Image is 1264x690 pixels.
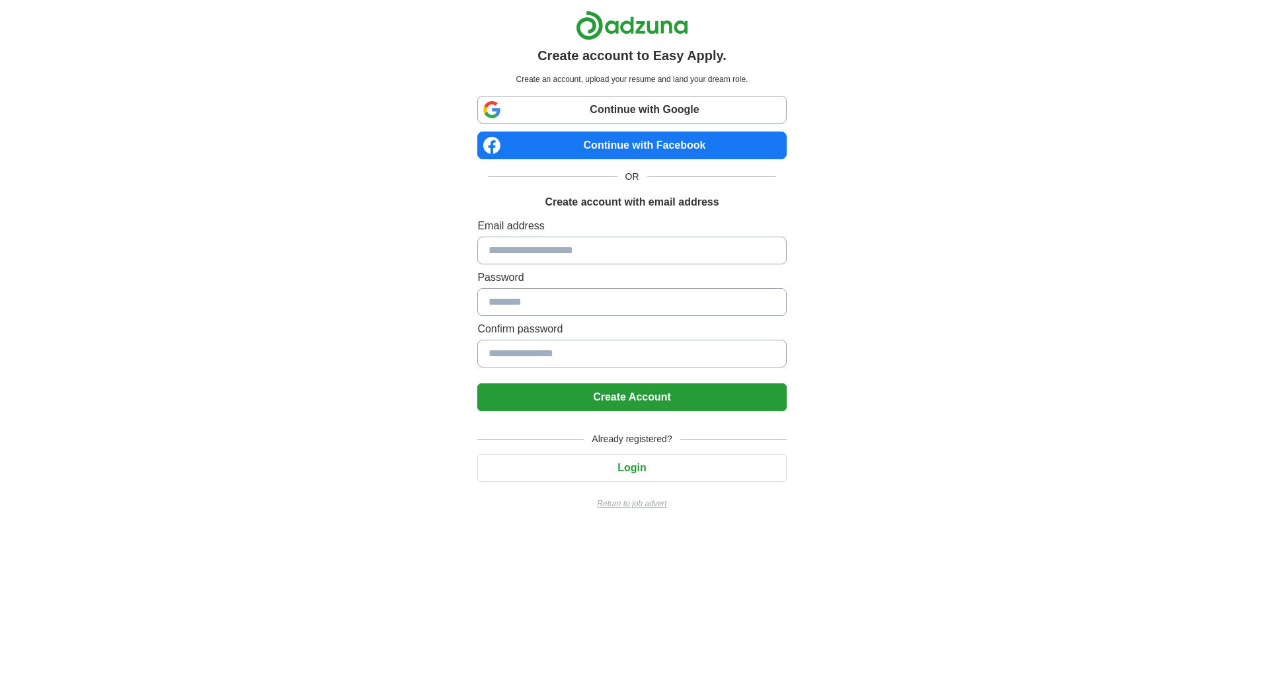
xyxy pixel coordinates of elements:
span: Already registered? [584,432,680,446]
label: Password [477,270,786,286]
button: Login [477,454,786,482]
img: Adzuna logo [576,11,688,40]
label: Confirm password [477,321,786,337]
a: Login [477,462,786,473]
p: Create an account, upload your resume and land your dream role. [480,73,783,85]
a: Continue with Google [477,96,786,124]
span: OR [617,170,647,184]
a: Continue with Facebook [477,132,786,159]
h1: Create account to Easy Apply. [537,46,727,65]
h1: Create account with email address [545,194,719,210]
label: Email address [477,218,786,234]
button: Create Account [477,383,786,411]
a: Return to job advert [477,498,786,510]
